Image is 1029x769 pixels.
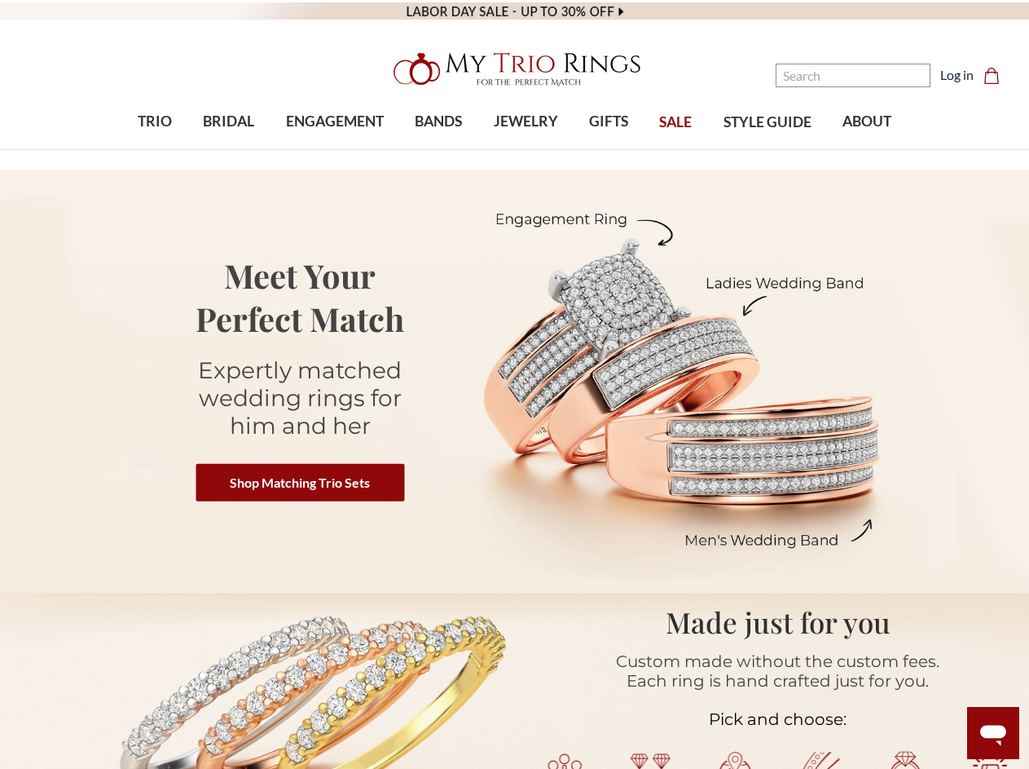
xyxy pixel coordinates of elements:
button: submenu toggle [147,148,163,150]
span: GIFTS [589,111,628,132]
span: STYLE GUIDE [723,112,811,133]
span: BANDS [415,111,462,132]
button: submenu toggle [600,148,617,150]
span: SALE [659,112,692,133]
a: Log in [940,65,974,85]
span: JEWELRY [494,111,558,132]
button: submenu toggle [430,148,446,150]
h1: Made just for you [577,601,978,644]
span: BRIDAL [203,111,254,132]
a: BRIDAL [187,95,270,148]
a: TRIO [122,95,187,148]
input: Search [776,64,930,87]
a: BANDS [399,95,477,148]
a: SALE [644,96,707,149]
a: My Trio Rings [298,43,730,95]
a: Shop Matching Trio Sets [196,463,404,501]
span: ENGAGEMENT [286,111,384,132]
a: GIFTS [574,95,644,148]
img: My Trio Rings [385,43,645,95]
svg: cart.cart_preview [983,68,1000,84]
button: submenu toggle [327,148,343,150]
a: ENGAGEMENT [270,95,399,148]
a: Cart with 0 items [983,65,1009,85]
button: submenu toggle [221,148,237,150]
span: Pick and choose: [709,709,847,729]
a: STYLE GUIDE [707,96,826,149]
span: TRIO [138,111,172,132]
a: JEWELRY [477,95,573,148]
button: submenu toggle [517,148,534,150]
